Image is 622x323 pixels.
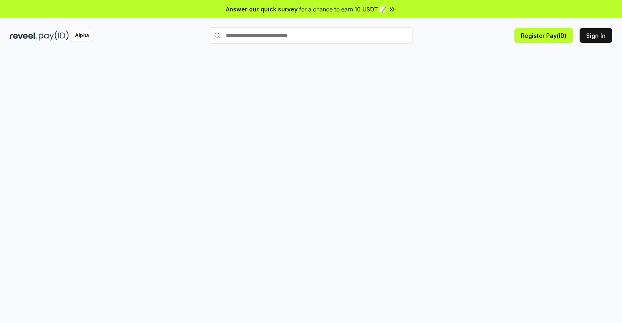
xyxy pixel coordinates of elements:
[299,5,386,13] span: for a chance to earn 10 USDT 📝
[226,5,298,13] span: Answer our quick survey
[580,28,612,43] button: Sign In
[10,31,37,41] img: reveel_dark
[514,28,573,43] button: Register Pay(ID)
[39,31,69,41] img: pay_id
[71,31,93,41] div: Alpha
